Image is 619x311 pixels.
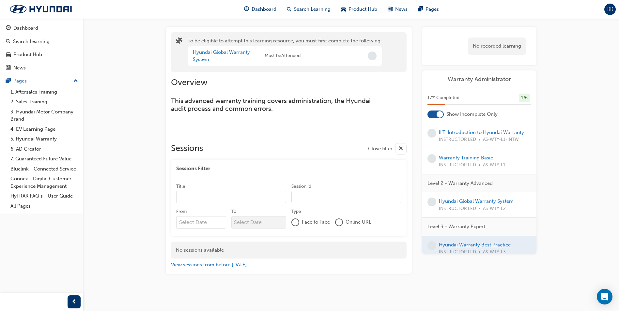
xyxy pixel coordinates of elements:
[265,52,301,60] span: Must be Attended
[176,183,185,190] div: Title
[483,205,506,213] span: AS-WTY-L2
[171,261,247,269] button: View sessions from before [DATE]
[427,94,459,102] span: 17 % Completed
[13,64,26,72] div: News
[348,6,377,13] span: Product Hub
[13,38,50,45] div: Search Learning
[193,49,250,63] a: Hyundai Global Warranty System
[3,36,81,48] a: Search Learning
[166,13,171,19] span: learningResourceType_INSTRUCTOR_LED-icon
[8,174,81,191] a: Connex - Digital Customer Experience Management
[446,111,498,118] span: Show Incomplete Only
[287,5,291,13] span: search-icon
[3,62,81,74] a: News
[426,6,439,13] span: Pages
[13,77,27,85] div: Pages
[176,165,210,172] span: Sessions Filter
[8,134,81,144] a: 5. Hyundai Warranty
[231,216,286,229] input: To
[294,6,331,13] span: Search Learning
[439,161,476,169] span: INSTRUCTOR LED
[427,76,531,83] a: Warranty Administrator
[3,2,78,16] img: Trak
[8,124,81,134] a: 4. EV Learning Page
[439,205,476,213] span: INSTRUCTOR LED
[188,37,382,67] div: To be eligible to attempt this learning resource, you must first complete the following:
[171,97,372,112] span: This advanced warranty training covers administration, the Hyundai audit process and common errors.
[427,129,436,138] span: learningRecordVerb_NONE-icon
[8,87,81,97] a: 1. Aftersales Training
[72,298,77,306] span: prev-icon
[368,145,393,153] span: Close filter
[73,77,78,85] span: up-icon
[604,4,616,15] button: KK
[291,208,301,215] div: Type
[8,154,81,164] a: 7. Guaranteed Future Value
[398,145,403,153] span: cross-icon
[427,223,485,230] span: Level 3 - Warranty Expert
[171,77,208,87] span: Overview
[171,242,407,259] div: No sessions available
[382,3,413,16] a: news-iconNews
[209,13,214,19] span: target-icon
[176,191,286,203] input: Title
[6,25,11,31] span: guage-icon
[8,107,81,124] a: 3. Hyundai Motor Company Brand
[427,241,436,250] span: learningRecordVerb_NONE-icon
[6,78,11,84] span: pages-icon
[6,39,10,45] span: search-icon
[3,49,81,61] a: Product Hub
[8,97,81,107] a: 2. Sales Training
[388,5,393,13] span: news-icon
[176,208,187,215] div: From
[8,191,81,201] a: HyTRAK FAQ's - User Guide
[13,24,38,32] div: Dashboard
[519,94,530,102] div: 1 / 6
[302,218,330,226] span: Face to Face
[3,75,81,87] button: Pages
[3,22,81,34] a: Dashboard
[6,65,11,71] span: news-icon
[439,129,524,135] a: ILT: Introduction to Hyundai Warranty
[368,143,407,155] button: Close filter
[171,143,203,155] h2: Sessions
[239,3,282,16] a: guage-iconDashboard
[483,161,505,169] span: AS-WTY-L1
[286,13,290,19] span: podium-icon
[607,6,613,13] span: KK
[413,3,444,16] a: pages-iconPages
[341,5,346,13] span: car-icon
[427,154,436,163] span: learningRecordVerb_NONE-icon
[291,191,401,203] input: Session Id
[395,6,408,13] span: News
[8,164,81,174] a: Bluelink - Connected Service
[346,218,371,226] span: Online URL
[244,5,249,13] span: guage-icon
[8,201,81,211] a: All Pages
[439,136,476,143] span: INSTRUCTOR LED
[427,198,436,206] span: learningRecordVerb_NONE-icon
[291,183,311,190] div: Session Id
[176,216,226,229] input: From
[597,289,612,304] div: Open Intercom Messenger
[439,155,493,161] a: Warranty Training Basic
[13,51,42,58] div: Product Hub
[6,52,11,58] span: car-icon
[439,198,514,204] a: Hyundai Global Warranty System
[3,21,81,75] button: DashboardSearch LearningProduct HubNews
[282,3,336,16] a: search-iconSearch Learning
[368,52,377,60] span: Incomplete
[252,6,276,13] span: Dashboard
[418,5,423,13] span: pages-icon
[8,144,81,154] a: 6. AD Creator
[336,3,382,16] a: car-iconProduct Hub
[427,180,493,187] span: Level 2 - Warranty Advanced
[468,37,526,55] div: No recorded learning
[176,38,182,45] span: puzzle-icon
[483,136,519,143] span: AS-WTY-L1-INTW
[231,208,236,215] div: To
[261,13,266,19] span: clock-icon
